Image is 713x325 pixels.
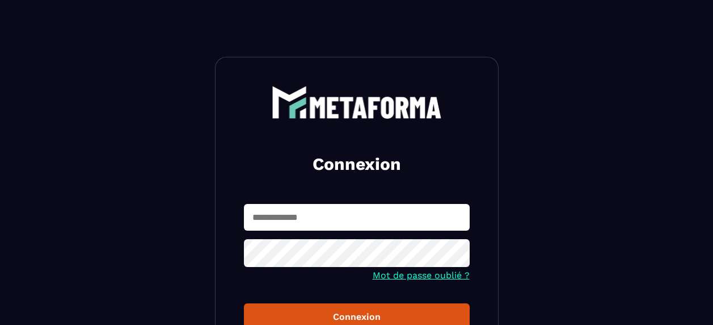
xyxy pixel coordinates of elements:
a: logo [244,86,470,119]
h2: Connexion [258,153,456,176]
div: Connexion [253,311,461,322]
img: logo [272,86,442,119]
a: Mot de passe oublié ? [373,270,470,281]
